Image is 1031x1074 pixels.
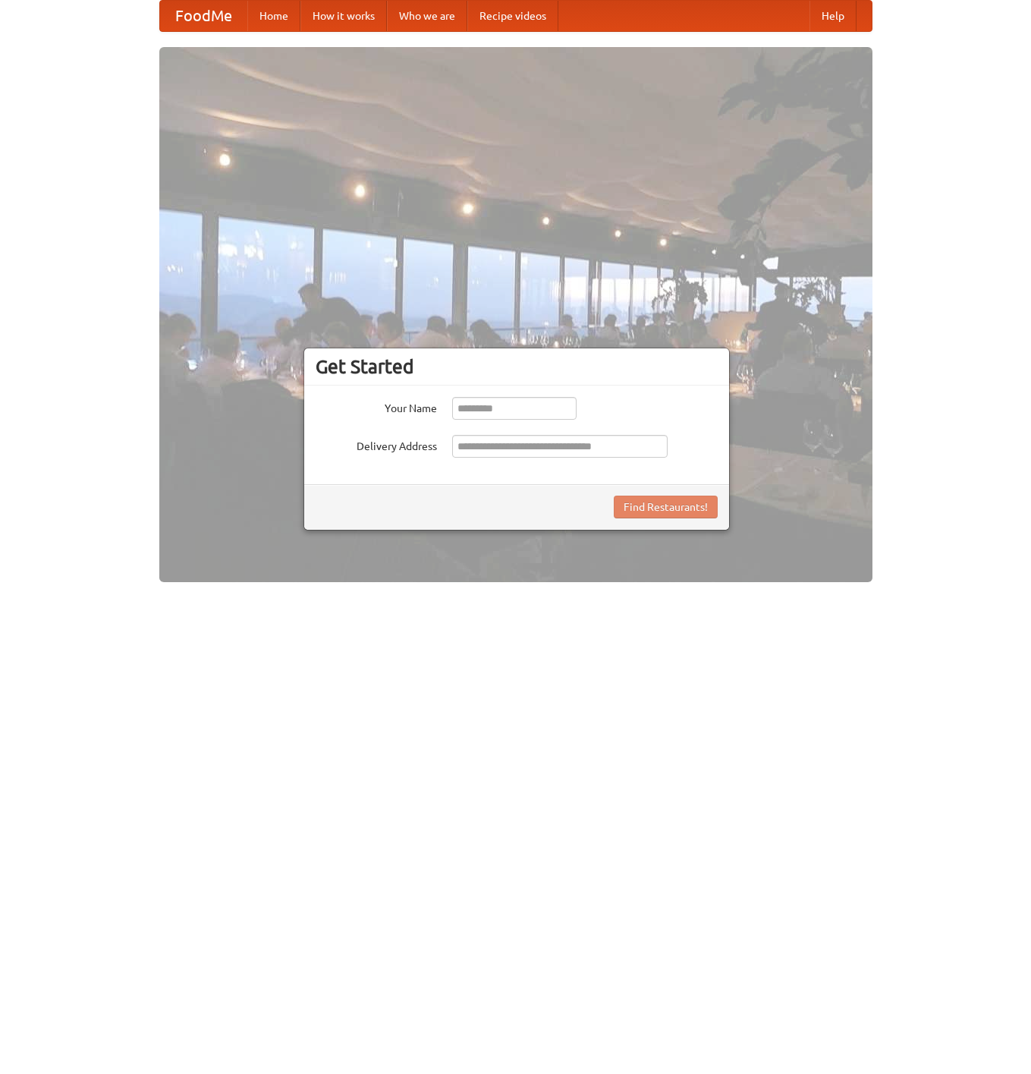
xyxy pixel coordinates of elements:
[316,397,437,416] label: Your Name
[316,435,437,454] label: Delivery Address
[467,1,558,31] a: Recipe videos
[809,1,857,31] a: Help
[387,1,467,31] a: Who we are
[300,1,387,31] a: How it works
[316,355,718,378] h3: Get Started
[247,1,300,31] a: Home
[614,496,718,518] button: Find Restaurants!
[160,1,247,31] a: FoodMe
